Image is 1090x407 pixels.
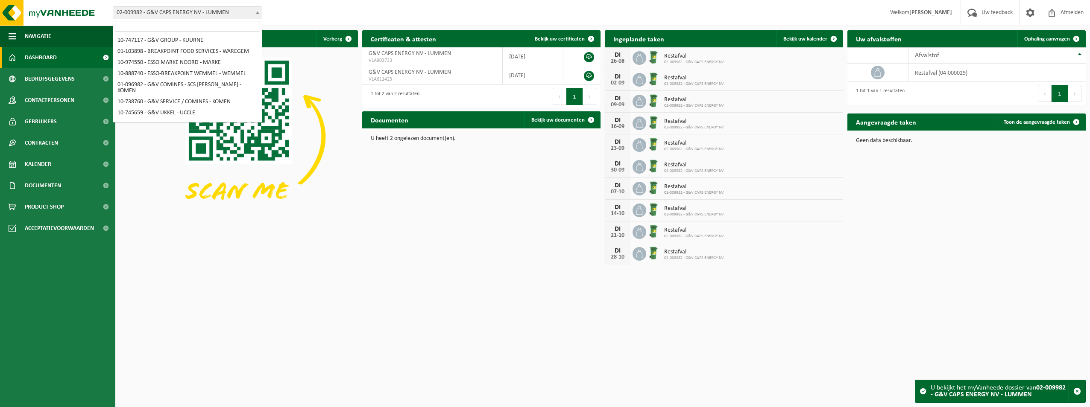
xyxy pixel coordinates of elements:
[609,52,626,58] div: DI
[646,180,661,195] img: WB-0240-HPE-GN-01
[25,175,61,196] span: Documenten
[371,136,592,142] p: U heeft 2 ongelezen document(en).
[115,108,260,119] li: 10-745659 - G&V UKKEL - UCCLE
[915,52,939,59] span: Afvalstof
[646,72,661,86] img: WB-0240-HPE-GN-01
[664,212,724,217] span: 02-009982 - G&V CAPS ENERGY NV
[609,80,626,86] div: 02-09
[531,117,585,123] span: Bekijk uw documenten
[664,205,724,212] span: Restafval
[931,384,1066,398] strong: 02-009982 - G&V CAPS ENERGY NV - LUMMEN
[25,196,64,218] span: Product Shop
[609,117,626,124] div: DI
[25,132,58,154] span: Contracten
[609,95,626,102] div: DI
[646,93,661,108] img: WB-0240-HPE-GN-01
[664,81,724,87] span: 02-009982 - G&V CAPS ENERGY NV
[783,36,827,42] span: Bekijk uw kalender
[664,118,724,125] span: Restafval
[664,60,724,65] span: 02-009982 - G&V CAPS ENERGY NV
[25,111,57,132] span: Gebruikers
[528,30,600,47] a: Bekijk uw certificaten
[316,30,357,47] button: Verberg
[609,254,626,260] div: 28-10
[609,139,626,145] div: DI
[664,249,724,256] span: Restafval
[664,162,724,169] span: Restafval
[366,87,419,106] div: 1 tot 2 van 2 resultaten
[664,53,724,60] span: Restafval
[646,137,661,151] img: WB-0240-HPE-GN-01
[609,124,626,130] div: 16-09
[609,58,626,64] div: 26-08
[664,190,724,195] span: 02-009982 - G&V CAPS ENERGY NV
[856,138,1077,144] p: Geen data beschikbaar.
[1068,85,1081,102] button: Next
[646,159,661,173] img: WB-0240-HPE-GN-01
[609,167,626,173] div: 30-09
[369,57,496,64] span: VLA903733
[646,246,661,260] img: WB-0240-HPE-GN-01
[664,96,724,103] span: Restafval
[646,224,661,238] img: WB-0240-HPE-GN-01
[113,6,262,19] span: 02-009982 - G&V CAPS ENERGY NV - LUMMEN
[583,88,596,105] button: Next
[908,64,1086,82] td: restafval (04-000029)
[931,380,1069,402] div: U bekijkt het myVanheede dossier van
[664,169,724,174] span: 02-009982 - G&V CAPS ENERGY NV
[369,69,451,76] span: G&V CAPS ENERGY NV - LUMMEN
[113,7,262,19] span: 02-009982 - G&V CAPS ENERGY NV - LUMMEN
[25,154,51,175] span: Kalender
[115,119,260,130] li: 10-934401 - TOTAL ROESELARE - ROESELARE
[609,233,626,238] div: 21-10
[115,35,260,46] li: 10-747117 - G&V GROUP - KUURNE
[362,30,445,47] h2: Certificaten & attesten
[847,30,910,47] h2: Uw afvalstoffen
[535,36,585,42] span: Bekijk uw certificaten
[664,147,724,152] span: 02-009982 - G&V CAPS ENERGY NV
[115,96,260,108] li: 10-738760 - G&V SERVICE / COMINES - KOMEN
[605,30,673,47] h2: Ingeplande taken
[1024,36,1070,42] span: Ophaling aanvragen
[25,26,51,47] span: Navigatie
[503,66,563,85] td: [DATE]
[115,79,260,96] li: 01-096982 - G&V COMINES - SCS [PERSON_NAME] - KOMEN
[609,182,626,189] div: DI
[1052,85,1068,102] button: 1
[369,76,496,83] span: VLA611423
[609,226,626,233] div: DI
[664,183,724,190] span: Restafval
[566,88,583,105] button: 1
[1017,30,1085,47] a: Ophaling aanvragen
[115,46,260,57] li: 01-103898 - BREAKPOINT FOOD SERVICES - WAREGEM
[120,47,358,226] img: Download de VHEPlus App
[25,47,57,68] span: Dashboard
[664,234,724,239] span: 02-009982 - G&V CAPS ENERGY NV
[609,102,626,108] div: 09-09
[646,115,661,130] img: WB-0240-HPE-GN-01
[362,111,417,128] h2: Documenten
[553,88,566,105] button: Previous
[25,218,94,239] span: Acceptatievoorwaarden
[369,50,451,57] span: G&V CAPS ENERGY NV - LUMMEN
[1004,119,1070,125] span: Toon de aangevraagde taken
[664,140,724,147] span: Restafval
[609,160,626,167] div: DI
[646,50,661,64] img: WB-0240-HPE-GN-01
[664,256,724,261] span: 02-009982 - G&V CAPS ENERGY NV
[115,68,260,79] li: 10-888740 - ESSO-BREAKPOINT WEMMEL - WEMMEL
[664,227,724,234] span: Restafval
[776,30,842,47] a: Bekijk uw kalender
[503,47,563,66] td: [DATE]
[323,36,342,42] span: Verberg
[1038,85,1052,102] button: Previous
[609,145,626,151] div: 23-09
[25,68,75,90] span: Bedrijfsgegevens
[609,204,626,211] div: DI
[115,57,260,68] li: 10-974550 - ESSO MARKE NOORD - MARKE
[909,9,952,16] strong: [PERSON_NAME]
[664,75,724,81] span: Restafval
[25,90,74,111] span: Contactpersonen
[852,84,905,103] div: 1 tot 1 van 1 resultaten
[609,73,626,80] div: DI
